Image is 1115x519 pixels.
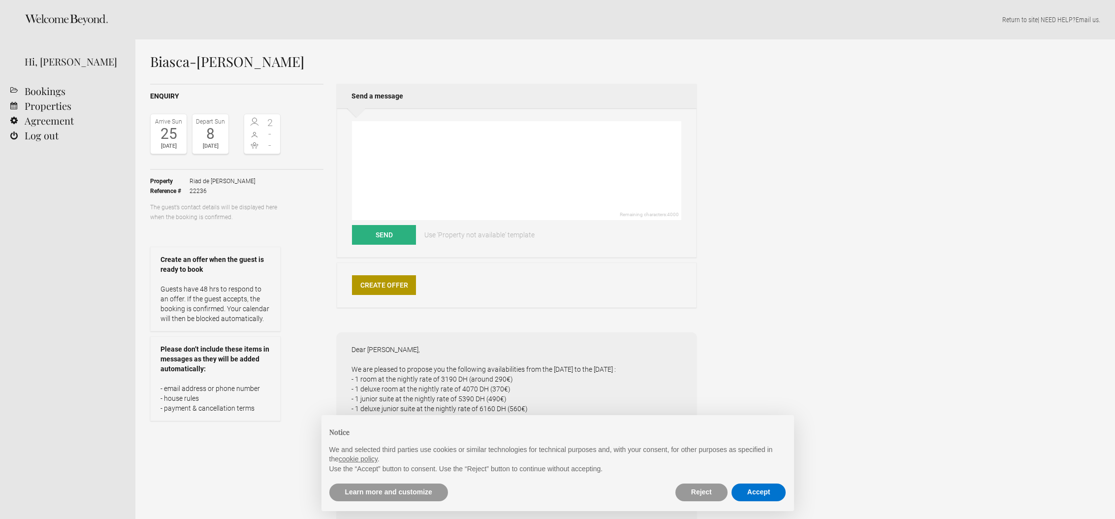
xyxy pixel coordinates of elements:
p: | NEED HELP? . [150,15,1100,25]
button: Reject [675,484,728,501]
p: Use the “Accept” button to consent. Use the “Reject” button to continue without accepting. [329,464,786,474]
a: Use 'Property not available' template [417,225,542,245]
span: - [262,140,278,150]
div: [DATE] [195,141,226,151]
p: The guest’s contact details will be displayed here when the booking is confirmed. [150,202,281,222]
div: Depart Sun [195,117,226,127]
span: 2 [262,118,278,128]
span: 22236 [190,186,255,196]
div: 8 [195,127,226,141]
h2: Send a message [337,84,697,108]
h2: Notice [329,427,786,437]
button: Learn more and customize [329,484,448,501]
strong: Reference # [150,186,190,196]
strong: Create an offer when the guest is ready to book [160,255,270,274]
span: Riad de [PERSON_NAME] [190,176,255,186]
a: Create Offer [352,275,416,295]
h1: Biasca-[PERSON_NAME] [150,54,697,69]
h2: Enquiry [150,91,323,101]
p: Guests have 48 hrs to respond to an offer. If the guest accepts, the booking is confirmed. Your c... [160,284,270,324]
p: We and selected third parties use cookies or similar technologies for technical purposes and, wit... [329,445,786,464]
p: - email address or phone number - house rules - payment & cancellation terms [160,384,270,413]
div: Hi, [PERSON_NAME] [25,54,121,69]
div: Arrive Sun [153,117,184,127]
button: Accept [732,484,786,501]
a: Email us [1076,16,1099,24]
div: 25 [153,127,184,141]
strong: Please don’t include these items in messages as they will be added automatically: [160,344,270,374]
button: Send [352,225,416,245]
a: Return to site [1002,16,1038,24]
strong: Property [150,176,190,186]
a: cookie policy - link opens in a new tab [339,455,378,463]
span: - [262,129,278,139]
div: [DATE] [153,141,184,151]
